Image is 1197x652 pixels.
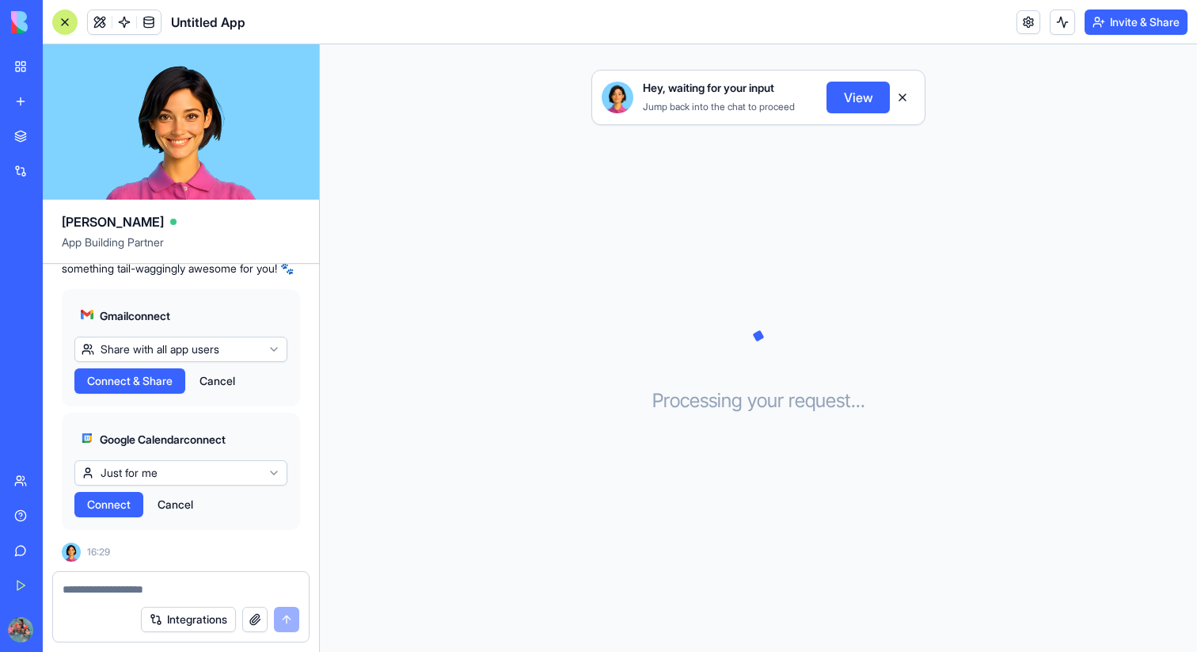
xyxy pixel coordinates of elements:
[62,234,300,263] span: App Building Partner
[62,212,164,231] span: [PERSON_NAME]
[87,373,173,389] span: Connect & Share
[62,543,81,562] img: Ella_00000_wcx2te.png
[81,432,93,444] img: googlecalendar
[150,492,201,517] button: Cancel
[1085,10,1187,35] button: Invite & Share
[81,308,93,321] img: gmail
[87,497,131,513] span: Connect
[100,308,170,324] span: Gmail connect
[856,388,861,414] span: .
[861,388,865,414] span: .
[171,13,245,32] span: Untitled App
[74,368,185,394] button: Connect & Share
[851,388,856,414] span: .
[602,82,633,113] img: Ella_00000_wcx2te.png
[826,82,890,113] button: View
[100,432,226,448] span: Google Calendar connect
[192,368,243,394] button: Cancel
[643,80,774,96] span: Hey, waiting for your input
[652,388,865,414] h3: Processing your request
[74,492,143,517] button: Connect
[141,607,236,632] button: Integrations
[11,11,109,33] img: logo
[8,617,33,642] img: ACg8ocJz2rKAIV7LjWgvSEnd5xHRWnzU2_wT8uPXINmxMZFTEAEWSWMuJw=s96-c
[87,546,110,559] span: 16:29
[643,101,795,112] span: Jump back into the chat to proceed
